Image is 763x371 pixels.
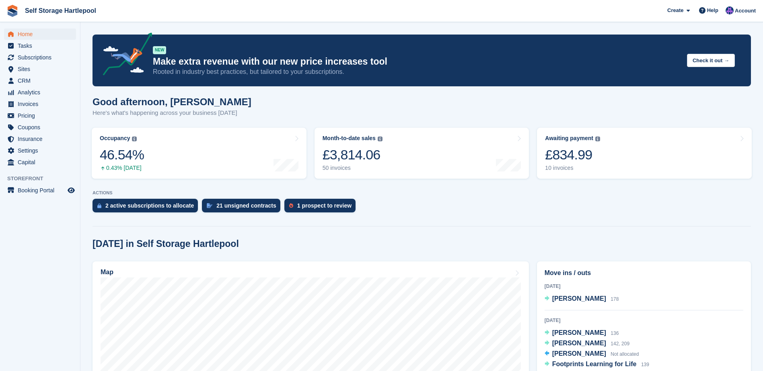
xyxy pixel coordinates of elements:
a: menu [4,157,76,168]
button: Check it out → [687,54,735,67]
span: Footprints Learning for Life [552,361,637,367]
img: icon-info-grey-7440780725fd019a000dd9b08b2336e03edf1995a4989e88bcd33f0948082b44.svg [132,137,137,141]
p: Make extra revenue with our new price increases tool [153,56,681,67]
div: NEW [153,46,166,54]
a: Occupancy 46.54% 0.43% [DATE] [92,128,306,179]
span: Subscriptions [18,52,66,63]
div: Month-to-date sales [323,135,376,142]
img: icon-info-grey-7440780725fd019a000dd9b08b2336e03edf1995a4989e88bcd33f0948082b44.svg [595,137,600,141]
a: menu [4,63,76,75]
div: £3,814.06 [323,147,383,163]
a: Footprints Learning for Life 139 [545,359,649,370]
div: 50 invoices [323,165,383,171]
div: 10 invoices [545,165,600,171]
span: [PERSON_NAME] [552,340,606,347]
div: £834.99 [545,147,600,163]
span: CRM [18,75,66,86]
p: ACTIONS [93,190,751,196]
span: Coupons [18,122,66,133]
img: icon-info-grey-7440780725fd019a000dd9b08b2336e03edf1995a4989e88bcd33f0948082b44.svg [378,137,383,141]
a: Preview store [66,185,76,195]
a: menu [4,75,76,86]
img: Sean Wood [726,6,734,14]
div: [DATE] [545,283,743,290]
a: menu [4,52,76,63]
img: prospect-51fa495bee0391a8d652442698ab0144808aea92771e9ea1ae160a38d050c398.svg [289,203,293,208]
div: Occupancy [100,135,130,142]
span: Create [667,6,683,14]
span: Capital [18,157,66,168]
a: menu [4,98,76,110]
a: [PERSON_NAME] Not allocated [545,349,639,359]
span: [PERSON_NAME] [552,295,606,302]
span: 136 [611,330,619,336]
a: menu [4,133,76,145]
span: Account [735,7,756,15]
span: Analytics [18,87,66,98]
h2: Map [101,269,113,276]
span: 142, 209 [611,341,629,347]
img: contract_signature_icon-13c848040528278c33f63329250d36e43548de30e8caae1d1a13099fd9432cc5.svg [207,203,212,208]
h2: [DATE] in Self Storage Hartlepool [93,238,239,249]
a: [PERSON_NAME] 136 [545,328,619,338]
a: 2 active subscriptions to allocate [93,199,202,216]
h1: Good afternoon, [PERSON_NAME] [93,96,251,107]
a: menu [4,87,76,98]
span: [PERSON_NAME] [552,329,606,336]
a: 21 unsigned contracts [202,199,284,216]
img: active_subscription_to_allocate_icon-d502201f5373d7db506a760aba3b589e785aa758c864c3986d89f69b8ff3... [97,203,101,208]
a: menu [4,40,76,51]
a: menu [4,110,76,121]
span: Tasks [18,40,66,51]
a: menu [4,145,76,156]
a: menu [4,29,76,40]
h2: Move ins / outs [545,268,743,278]
span: [PERSON_NAME] [552,350,606,357]
span: Invoices [18,98,66,110]
div: 46.54% [100,147,144,163]
a: Awaiting payment £834.99 10 invoices [537,128,752,179]
span: Pricing [18,110,66,121]
a: [PERSON_NAME] 178 [545,294,619,304]
div: [DATE] [545,317,743,324]
a: Self Storage Hartlepool [22,4,99,17]
span: 178 [611,296,619,302]
span: Sites [18,63,66,75]
a: menu [4,122,76,133]
a: 1 prospect to review [284,199,360,216]
div: 2 active subscriptions to allocate [105,202,194,209]
p: Rooted in industry best practices, but tailored to your subscriptions. [153,67,681,76]
span: Help [707,6,718,14]
a: menu [4,185,76,196]
span: Insurance [18,133,66,145]
span: 139 [641,362,649,367]
span: Not allocated [611,351,639,357]
span: Settings [18,145,66,156]
img: stora-icon-8386f47178a22dfd0bd8f6a31ec36ba5ce8667c1dd55bd0f319d3a0aa187defe.svg [6,5,19,17]
span: Storefront [7,175,80,183]
div: 1 prospect to review [297,202,352,209]
span: Home [18,29,66,40]
a: [PERSON_NAME] 142, 209 [545,338,629,349]
p: Here's what's happening across your business [DATE] [93,108,251,118]
div: 21 unsigned contracts [216,202,276,209]
span: Booking Portal [18,185,66,196]
a: Month-to-date sales £3,814.06 50 invoices [315,128,529,179]
div: Awaiting payment [545,135,593,142]
div: 0.43% [DATE] [100,165,144,171]
img: price-adjustments-announcement-icon-8257ccfd72463d97f412b2fc003d46551f7dbcb40ab6d574587a9cd5c0d94... [96,33,152,78]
